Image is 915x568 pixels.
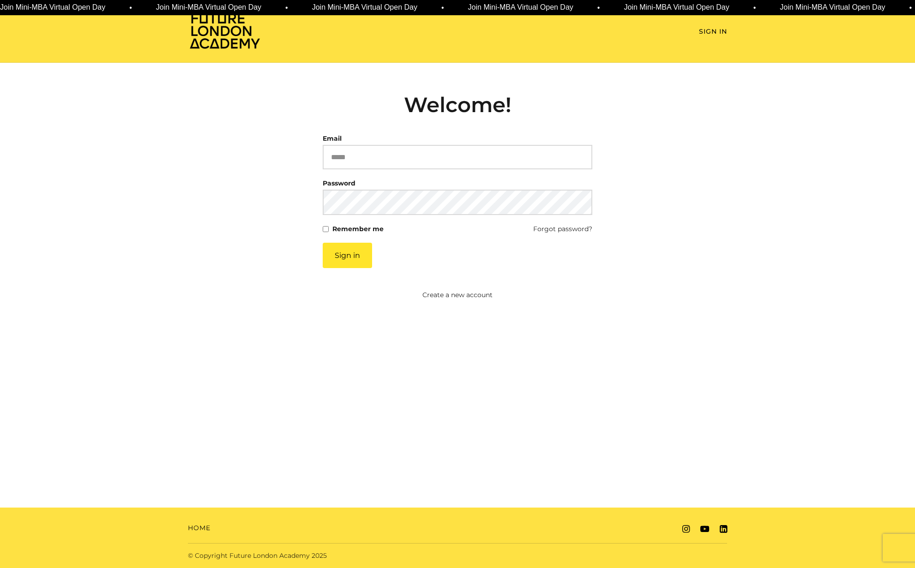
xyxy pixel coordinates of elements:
[441,2,444,13] span: •
[323,92,592,117] h2: Welcome!
[323,243,372,268] button: Sign in
[597,2,600,13] span: •
[753,2,756,13] span: •
[533,222,592,235] a: Forgot password?
[188,12,262,49] img: Home Page
[129,2,132,13] span: •
[323,132,342,145] label: Email
[278,290,638,300] a: Create a new account
[285,2,288,13] span: •
[699,27,727,36] a: Sign In
[323,243,331,486] label: If you are a human, ignore this field
[909,2,912,13] span: •
[188,523,211,533] a: Home
[323,177,355,190] label: Password
[181,551,457,561] div: © Copyright Future London Academy 2025
[332,222,384,235] label: Remember me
